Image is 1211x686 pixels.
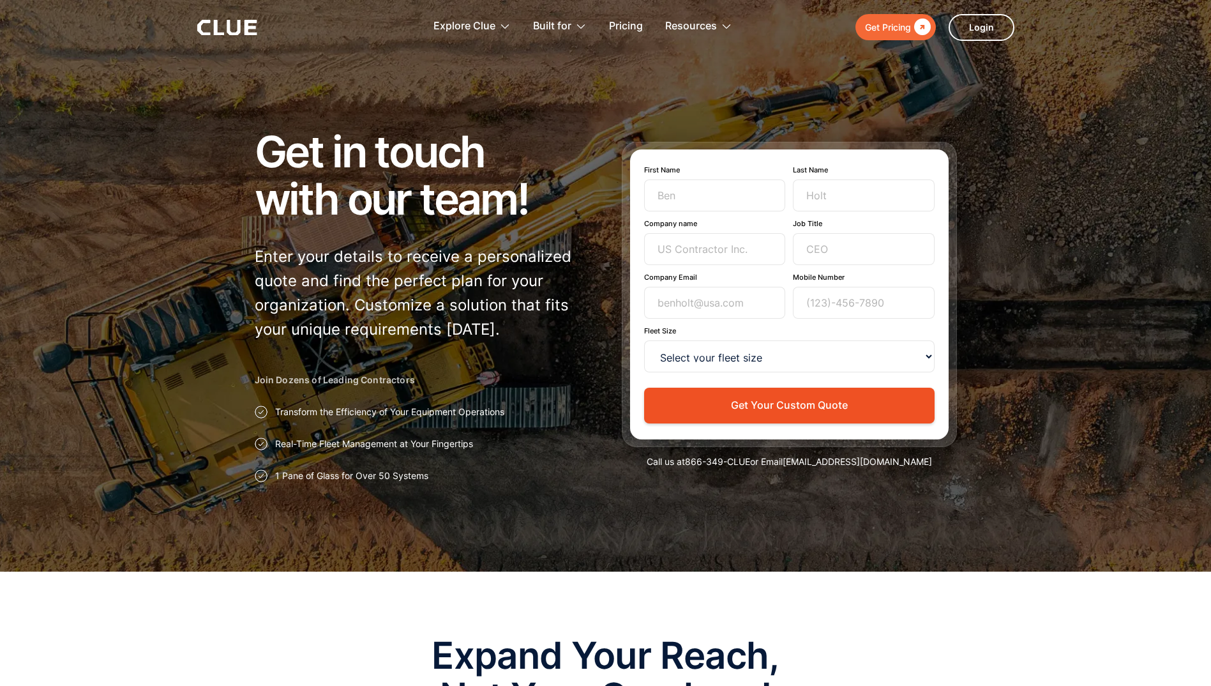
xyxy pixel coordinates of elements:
[793,165,935,174] label: Last Name
[275,406,504,418] p: Transform the Efficiency of Your Equipment Operations
[255,469,267,482] img: Approval checkmark icon
[644,165,786,174] label: First Name
[665,6,717,47] div: Resources
[949,14,1014,41] a: Login
[644,233,786,265] input: US Contractor Inc.
[533,6,571,47] div: Built for
[255,438,267,450] img: Approval checkmark icon
[275,469,428,482] p: 1 Pane of Glass for Over 50 Systems
[644,287,786,319] input: benholt@usa.com
[793,287,935,319] input: (123)-456-7890
[783,456,932,467] a: [EMAIL_ADDRESS][DOMAIN_NAME]
[644,219,786,228] label: Company name
[865,19,911,35] div: Get Pricing
[609,6,643,47] a: Pricing
[255,245,590,342] p: Enter your details to receive a personalized quote and find the perfect plan for your organizatio...
[793,273,935,282] label: Mobile Number
[275,438,473,450] p: Real-Time Fleet Management at Your Fingertips
[644,273,786,282] label: Company Email
[911,19,931,35] div: 
[255,128,590,222] h1: Get in touch with our team!
[644,326,935,335] label: Fleet Size
[255,406,267,418] img: Approval checkmark icon
[644,388,935,423] button: Get Your Custom Quote
[793,179,935,211] input: Holt
[433,6,495,47] div: Explore Clue
[793,233,935,265] input: CEO
[644,179,786,211] input: Ben
[622,455,957,468] div: Call us at or Email
[255,374,590,386] h2: Join Dozens of Leading Contractors
[685,456,750,467] a: 866-349-CLUE
[855,14,936,40] a: Get Pricing
[793,219,935,228] label: Job Title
